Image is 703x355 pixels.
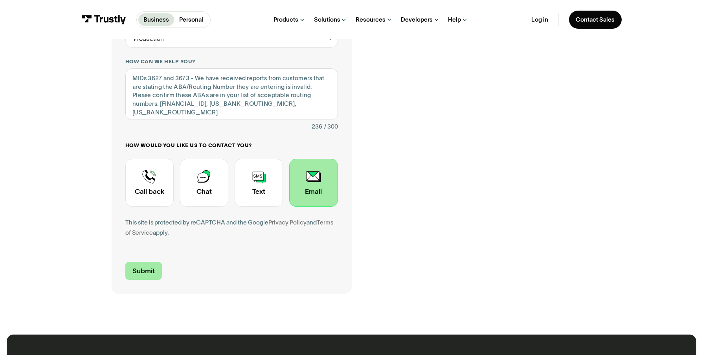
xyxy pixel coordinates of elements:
a: Log in [531,16,548,24]
div: Resources [356,16,385,24]
a: Contact Sales [569,11,622,29]
label: How would you like us to contact you? [125,142,338,149]
p: Business [143,15,169,24]
input: Submit [125,262,162,280]
p: Personal [179,15,203,24]
a: Privacy Policy [268,219,307,226]
div: Developers [401,16,433,24]
a: Terms of Service [125,219,333,236]
label: How can we help you? [125,58,338,65]
div: This site is protected by reCAPTCHA and the Google and apply. [125,217,338,238]
div: 236 [312,121,322,132]
div: / 300 [324,121,338,132]
div: Solutions [314,16,340,24]
div: Products [273,16,298,24]
a: Business [138,13,174,26]
img: Trustly Logo [81,15,126,24]
div: Help [448,16,461,24]
a: Personal [174,13,208,26]
div: Contact Sales [576,16,615,24]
